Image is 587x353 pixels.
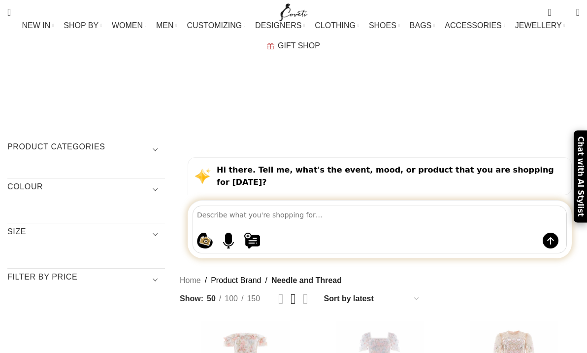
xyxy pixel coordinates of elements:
span: JEWELLERY [515,21,562,30]
span: BAGS [410,21,431,30]
a: GIFT SHOP [267,36,320,56]
div: Main navigation [2,16,585,56]
a: NEW IN [22,16,54,35]
h3: SIZE [7,226,165,243]
span: 0 [561,10,568,17]
span: SHOP BY [64,21,98,30]
a: BAGS [410,16,435,35]
h3: Filter by price [7,272,165,288]
span: ACCESSORIES [445,21,502,30]
a: SHOP BY [64,16,102,35]
a: CUSTOMIZING [187,16,245,35]
span: WOMEN [112,21,143,30]
a: Search [2,2,16,22]
a: CLOTHING [315,16,359,35]
h3: COLOUR [7,181,165,198]
a: WOMEN [112,16,146,35]
span: CUSTOMIZING [187,21,242,30]
span: 0 [549,5,556,12]
h3: Product categories [7,141,165,158]
span: MEN [156,21,174,30]
span: DESIGNERS [255,21,301,30]
a: DESIGNERS [255,16,305,35]
a: JEWELLERY [515,16,565,35]
span: GIFT SHOP [278,41,320,50]
a: 0 [543,2,556,22]
img: GiftBag [267,43,274,49]
span: CLOTHING [315,21,356,30]
a: SHOES [369,16,400,35]
a: MEN [156,16,177,35]
a: Site logo [277,7,310,16]
a: ACCESSORIES [445,16,505,35]
span: NEW IN [22,21,51,30]
div: My Wishlist [559,2,569,22]
span: SHOES [369,21,396,30]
